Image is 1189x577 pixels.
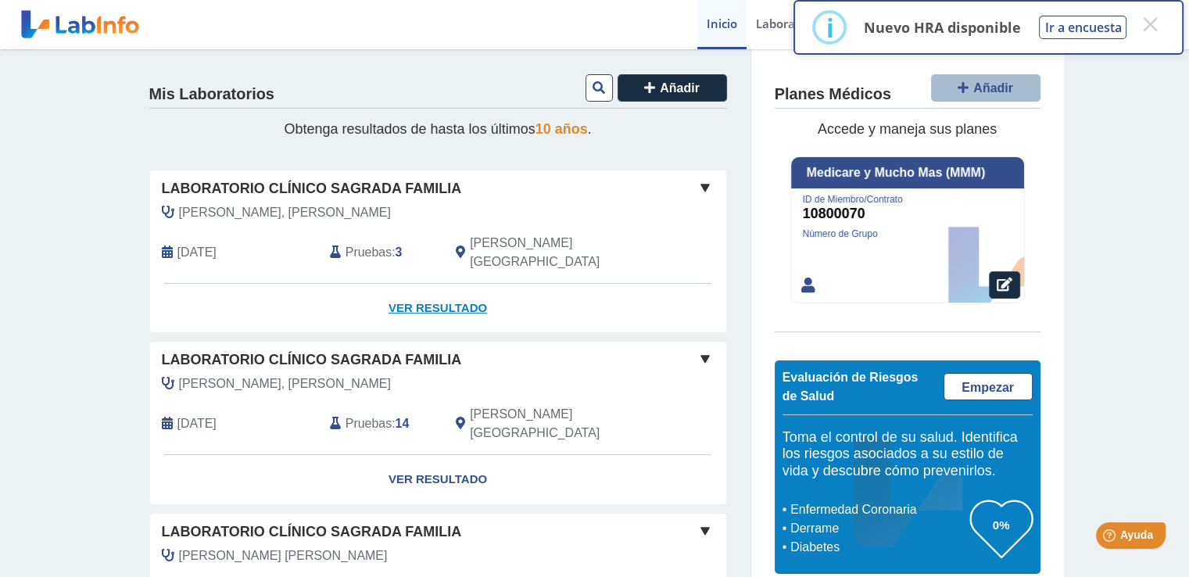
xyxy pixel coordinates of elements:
span: Empezar [962,381,1014,394]
span: Pruebas [346,243,392,262]
button: Añadir [618,74,727,102]
h5: Toma el control de su salud. Identifica los riesgos asociados a su estilo de vida y descubre cómo... [783,429,1033,480]
div: i [825,13,833,41]
li: Enfermedad Coronaria [786,500,970,519]
span: Evaluación de Riesgos de Salud [783,371,919,403]
div: : [318,234,444,271]
span: 10 años [535,121,588,137]
span: Añadir [973,81,1013,95]
span: Negron Rivera, Ramon [179,547,388,565]
b: 14 [396,417,410,430]
span: Accede y maneja sus planes [818,121,997,137]
b: 3 [396,245,403,259]
div: : [318,405,444,443]
h4: Mis Laboratorios [149,85,274,104]
span: Laboratorio Clínico Sagrada Familia [162,178,462,199]
span: Villalba, PR [470,234,643,271]
span: Ruiz Deya, Gilberto [179,203,391,222]
button: Ir a encuesta [1039,16,1126,39]
span: Añadir [660,81,700,95]
h4: Planes Médicos [775,85,891,104]
p: Nuevo HRA disponible [863,18,1020,37]
h3: 0% [970,515,1033,535]
a: Ver Resultado [150,455,726,504]
span: Obtenga resultados de hasta los últimos . [284,121,591,137]
a: Empezar [944,373,1033,400]
button: Añadir [931,74,1040,102]
span: Villalba, PR [470,405,643,443]
span: 2025-06-24 [177,243,217,262]
li: Diabetes [786,538,970,557]
span: Pruebas [346,414,392,433]
a: Ver Resultado [150,284,726,333]
button: Close this dialog [1136,10,1164,38]
iframe: Help widget launcher [1050,516,1172,560]
span: Ruiz Ortiz, Jose [179,375,391,393]
span: Laboratorio Clínico Sagrada Familia [162,349,462,371]
span: 2025-03-26 [177,414,217,433]
li: Derrame [786,519,970,538]
span: Laboratorio Clínico Sagrada Familia [162,521,462,543]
